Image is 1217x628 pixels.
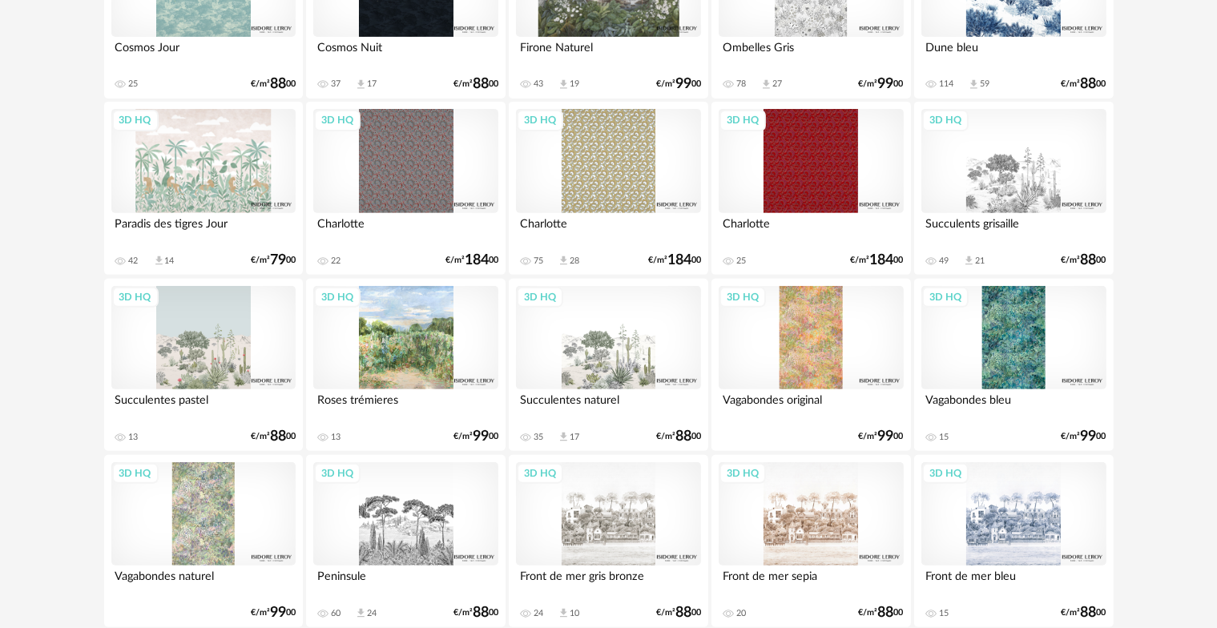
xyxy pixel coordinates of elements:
div: 24 [367,608,377,619]
div: 3D HQ [517,463,563,484]
div: €/m² 00 [251,607,296,618]
div: Succulentes naturel [516,389,700,421]
span: Download icon [963,255,975,267]
div: Succulentes pastel [111,389,296,421]
span: 88 [675,607,691,618]
div: 78 [736,78,746,90]
a: 3D HQ Paradis des tigres Jour 42 Download icon 14 €/m²7900 [104,102,303,275]
div: Paradis des tigres Jour [111,213,296,245]
span: Download icon [558,607,570,619]
div: €/m² 00 [1062,431,1106,442]
div: Vagabondes original [719,389,903,421]
div: €/m² 00 [656,431,701,442]
div: €/m² 00 [859,607,904,618]
span: 88 [675,431,691,442]
span: 99 [1081,431,1097,442]
div: 3D HQ [314,463,361,484]
span: 88 [270,78,286,90]
div: 49 [939,256,949,267]
span: Download icon [760,78,772,91]
div: 3D HQ [112,287,159,308]
div: 75 [534,256,543,267]
div: 24 [534,608,543,619]
a: 3D HQ Front de mer bleu 15 €/m²8800 [914,455,1113,628]
span: 99 [675,78,691,90]
div: 3D HQ [719,463,766,484]
div: 3D HQ [922,463,969,484]
div: 3D HQ [112,463,159,484]
div: €/m² 00 [453,78,498,90]
div: 17 [570,432,579,443]
div: 15 [939,608,949,619]
div: Cosmos Jour [111,37,296,69]
div: 3D HQ [719,110,766,131]
div: 59 [980,78,989,90]
div: 3D HQ [517,287,563,308]
a: 3D HQ Vagabondes bleu 15 €/m²9900 [914,279,1113,452]
div: 21 [975,256,985,267]
a: 3D HQ Vagabondes original €/m²9900 [711,279,910,452]
div: 3D HQ [112,110,159,131]
div: €/m² 00 [1062,607,1106,618]
span: 184 [465,255,489,266]
a: 3D HQ Succulentes naturel 35 Download icon 17 €/m²8800 [509,279,707,452]
span: 88 [1081,607,1097,618]
span: 99 [473,431,489,442]
span: Download icon [558,255,570,267]
div: 60 [331,608,341,619]
div: 3D HQ [314,110,361,131]
div: €/m² 00 [251,255,296,266]
a: 3D HQ Succulentes pastel 13 €/m²8800 [104,279,303,452]
div: €/m² 00 [251,431,296,442]
div: 20 [736,608,746,619]
span: 99 [878,78,894,90]
a: 3D HQ Charlotte 25 €/m²18400 [711,102,910,275]
div: €/m² 00 [453,431,498,442]
a: 3D HQ Peninsule 60 Download icon 24 €/m²8800 [306,455,505,628]
span: 184 [870,255,894,266]
span: Download icon [355,607,367,619]
span: 99 [270,607,286,618]
div: Peninsule [313,566,498,598]
div: 13 [129,432,139,443]
div: €/m² 00 [859,78,904,90]
span: Download icon [558,78,570,91]
div: 114 [939,78,953,90]
span: 184 [667,255,691,266]
span: Download icon [558,431,570,443]
div: 15 [939,432,949,443]
span: 99 [878,431,894,442]
div: 42 [129,256,139,267]
div: 43 [534,78,543,90]
div: 37 [331,78,341,90]
div: 35 [534,432,543,443]
div: Charlotte [516,213,700,245]
div: Cosmos Nuit [313,37,498,69]
span: Download icon [355,78,367,91]
div: €/m² 00 [656,78,701,90]
div: 3D HQ [517,110,563,131]
div: €/m² 00 [1062,78,1106,90]
div: €/m² 00 [851,255,904,266]
div: €/m² 00 [648,255,701,266]
div: €/m² 00 [859,431,904,442]
span: 88 [473,78,489,90]
span: Download icon [153,255,165,267]
span: 88 [1081,255,1097,266]
div: €/m² 00 [251,78,296,90]
div: Succulents grisaille [921,213,1106,245]
div: Roses trémieres [313,389,498,421]
div: 14 [165,256,175,267]
div: 17 [367,78,377,90]
div: 3D HQ [922,287,969,308]
span: Download icon [968,78,980,91]
div: 25 [736,256,746,267]
span: 79 [270,255,286,266]
div: Vagabondes naturel [111,566,296,598]
div: 13 [331,432,341,443]
a: 3D HQ Charlotte 22 €/m²18400 [306,102,505,275]
div: Vagabondes bleu [921,389,1106,421]
div: 3D HQ [314,287,361,308]
a: 3D HQ Charlotte 75 Download icon 28 €/m²18400 [509,102,707,275]
div: Firone Naturel [516,37,700,69]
